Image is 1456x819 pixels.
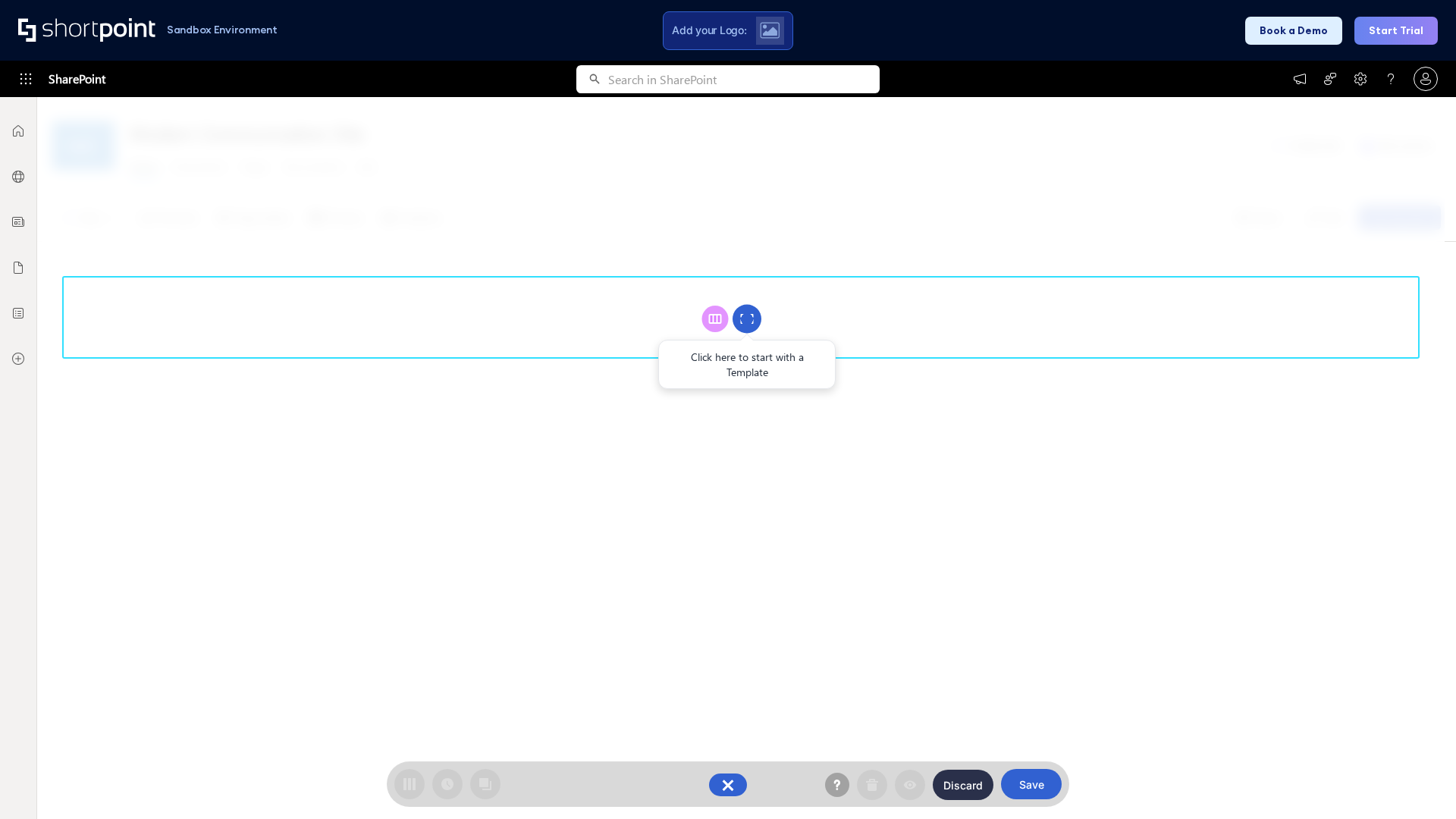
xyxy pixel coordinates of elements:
[1380,746,1456,819] iframe: Chat Widget
[49,61,105,97] span: SharePoint
[1354,17,1438,45] button: Start Trial
[672,24,746,37] span: Add your Logo:
[608,65,880,93] input: Search in SharePoint
[760,22,780,39] img: Upload logo
[1245,17,1342,45] button: Book a Demo
[1001,769,1062,799] button: Save
[933,770,993,800] button: Discard
[167,26,278,34] h1: Sandbox Environment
